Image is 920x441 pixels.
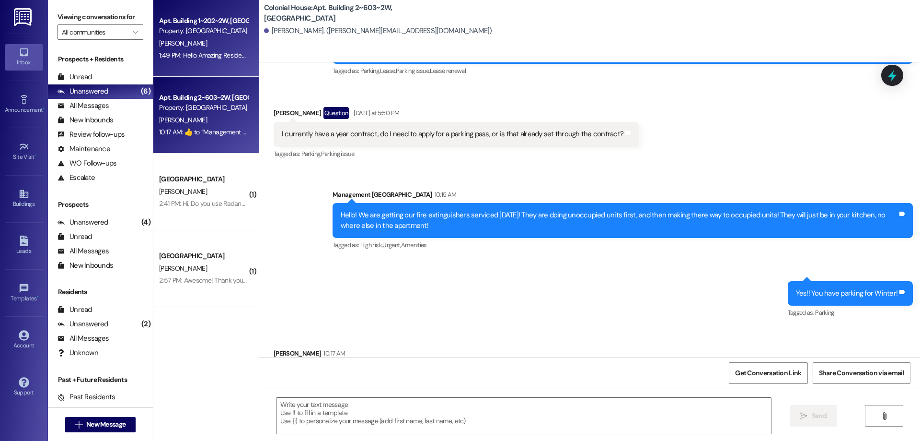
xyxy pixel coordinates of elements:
span: • [37,294,38,300]
div: [PERSON_NAME] [274,107,639,122]
div: New Inbounds [57,115,113,125]
div: Tagged as: [788,306,913,320]
div: Unread [57,305,92,315]
div: Tagged as: [274,147,639,161]
a: Inbox [5,44,43,70]
div: All Messages [57,101,109,111]
img: ResiDesk Logo [14,8,34,26]
div: All Messages [57,334,109,344]
div: 10:15 AM [432,190,457,200]
a: Leads [5,233,43,259]
a: Account [5,327,43,353]
i:  [133,28,138,36]
div: (6) [138,84,153,99]
span: Parking issue , [396,67,430,75]
div: Property: [GEOGRAPHIC_DATA] [159,103,248,113]
div: Unanswered [57,86,108,96]
span: High risk , [360,241,383,249]
span: Lease , [380,67,396,75]
div: Management [GEOGRAPHIC_DATA] [333,190,913,203]
div: Escalate [57,173,95,183]
b: Colonial House: Apt. Building 2~603~2W, [GEOGRAPHIC_DATA] [264,3,456,24]
div: Unread [57,72,92,82]
span: New Message [86,419,126,429]
a: Templates • [5,280,43,306]
div: Unread [57,232,92,242]
div: Question [323,107,349,119]
div: (2) [139,317,153,332]
div: Tagged as: [333,238,913,252]
div: Apt. Building 1~202~2W, [GEOGRAPHIC_DATA] [159,16,248,26]
div: 10:17 AM: ​👍​ to “ Management Colonial House (Colonial House): Yes!! You have parking for Winter! ” [159,128,427,136]
div: WO Follow-ups [57,158,116,168]
span: Parking issue [321,150,355,158]
span: Lease renewal [430,67,466,75]
div: Yes!! You have parking for Winter! [796,288,898,298]
div: All Messages [57,246,109,256]
div: Unknown [57,348,98,358]
div: Prospects + Residents [48,54,153,64]
div: 2:57 PM: Awesome! Thank you 🙏 [159,276,253,285]
button: Get Conversation Link [729,362,807,384]
div: Hello! We are getting our fire extinguishers serviced [DATE]! They are doing unoccupied units fir... [341,210,897,231]
button: Send [790,405,837,427]
span: Send [812,411,827,421]
div: Past Residents [57,392,115,402]
div: New Inbounds [57,261,113,271]
span: Urgent , [382,241,401,249]
div: Unanswered [57,217,108,227]
span: • [34,152,36,159]
i:  [75,421,82,429]
span: [PERSON_NAME] [159,116,207,124]
div: Residents [48,287,153,297]
div: Apt. Building 2~603~2W, [GEOGRAPHIC_DATA] [159,93,248,103]
label: Viewing conversations for [57,10,143,24]
div: [DATE] at 5:50 PM [351,108,399,118]
span: Parking , [360,67,380,75]
div: Review follow-ups [57,130,125,140]
i:  [881,412,888,420]
div: Unanswered [57,319,108,329]
a: Buildings [5,186,43,212]
button: New Message [65,417,136,432]
div: Prospects [48,200,153,210]
div: Past + Future Residents [48,375,153,385]
div: Property: [GEOGRAPHIC_DATA] [159,26,248,36]
span: Share Conversation via email [819,368,904,378]
span: • [43,105,44,112]
div: [GEOGRAPHIC_DATA] [159,174,248,184]
div: [GEOGRAPHIC_DATA] [159,251,248,261]
span: Parking , [301,150,321,158]
div: I currently have a year contract, do I need to apply for a parking pass, or is that already set t... [282,129,623,139]
span: Get Conversation Link [735,368,801,378]
button: Share Conversation via email [813,362,910,384]
div: [PERSON_NAME] [274,348,564,362]
div: 2:41 PM: Hi, Do you use Radancy to verify accounts? [159,199,303,208]
span: Parking [815,309,834,317]
div: [PERSON_NAME]. ([PERSON_NAME][EMAIL_ADDRESS][DOMAIN_NAME]) [264,26,492,36]
div: (4) [139,215,153,230]
span: [PERSON_NAME] [159,187,207,196]
div: 10:17 AM [321,348,345,358]
span: [PERSON_NAME] [159,264,207,273]
div: 1:49 PM: Hello Amazing Residents! We will be doing Clean checks [DATE] 1-5 pm! Make sure your apa... [159,51,636,60]
div: Maintenance [57,144,110,154]
span: Amenities [401,241,427,249]
div: Tagged as: [333,64,913,78]
a: Site Visit • [5,139,43,165]
span: [PERSON_NAME] [159,39,207,48]
i:  [800,412,807,420]
input: All communities [62,24,128,40]
a: Support [5,374,43,400]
